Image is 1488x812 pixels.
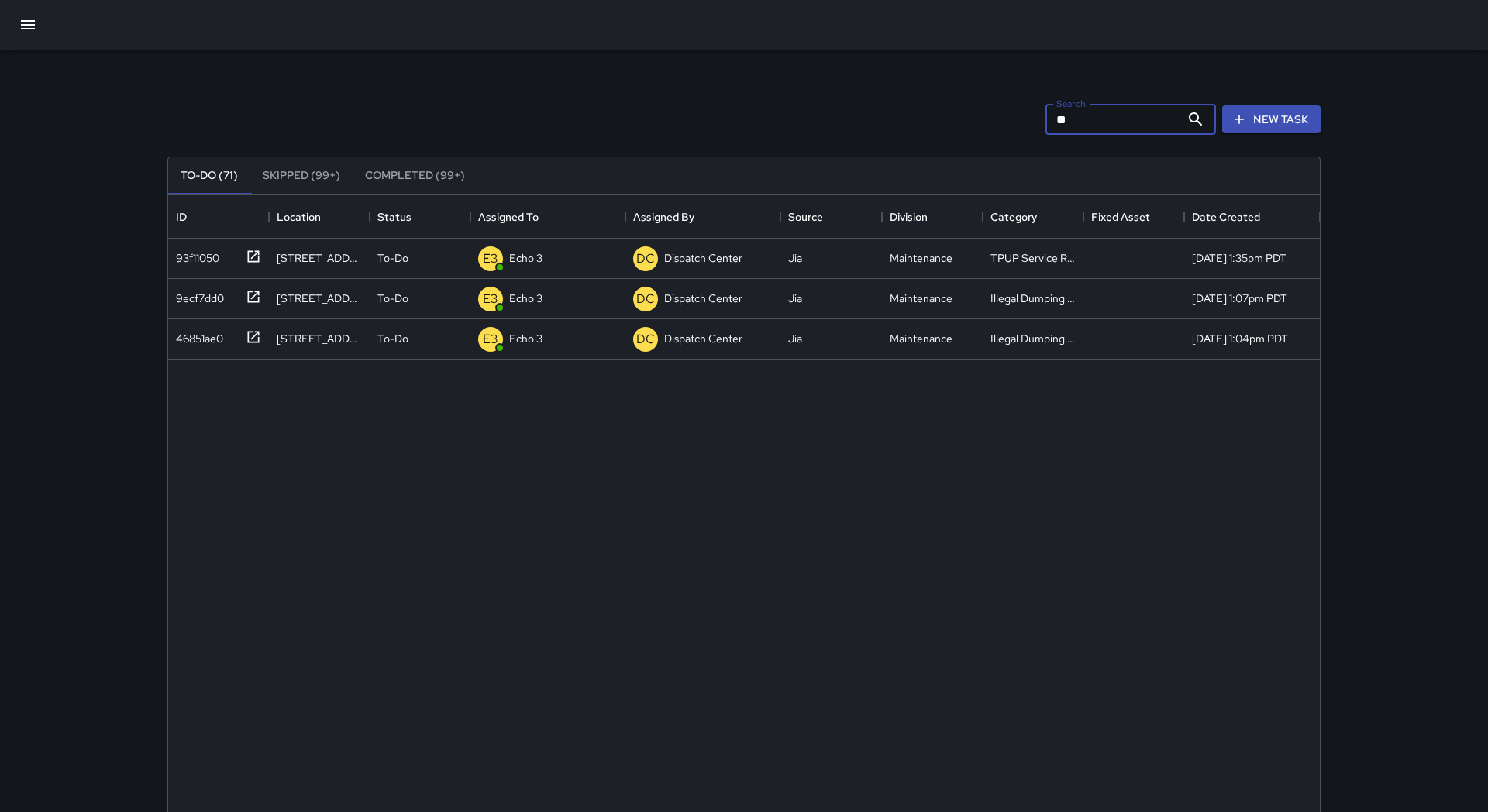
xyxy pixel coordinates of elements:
[664,331,742,346] p: Dispatch Center
[1192,291,1287,306] div: 8/28/2025, 1:07pm PDT
[170,284,224,306] div: 9ecf7dd0
[636,290,655,308] p: DC
[483,249,498,268] p: E3
[269,195,370,239] div: Location
[664,291,742,306] p: Dispatch Center
[1192,331,1288,346] div: 8/28/2025, 1:04pm PDT
[633,195,694,239] div: Assigned By
[890,250,952,266] div: Maintenance
[168,157,250,194] button: To-Do (71)
[277,250,362,266] div: 921 Washington Street
[990,291,1076,306] div: Illegal Dumping Removed
[1184,195,1320,239] div: Date Created
[780,195,881,239] div: Source
[990,331,1076,346] div: Illegal Dumping Removed
[1083,195,1184,239] div: Fixed Asset
[509,250,542,266] p: Echo 3
[788,291,802,306] div: Jia
[788,195,823,239] div: Source
[478,195,539,239] div: Assigned To
[377,331,408,346] p: To-Do
[353,157,477,194] button: Completed (99+)
[1192,250,1286,266] div: 8/28/2025, 1:35pm PDT
[1091,195,1150,239] div: Fixed Asset
[250,157,353,194] button: Skipped (99+)
[890,195,928,239] div: Division
[483,290,498,308] p: E3
[168,195,269,239] div: ID
[470,195,625,239] div: Assigned To
[636,249,655,268] p: DC
[176,195,187,239] div: ID
[990,195,1037,239] div: Category
[483,330,498,349] p: E3
[788,250,802,266] div: Jia
[890,291,952,306] div: Maintenance
[277,291,362,306] div: 459 8th Street
[788,331,802,346] div: Jia
[882,195,983,239] div: Division
[277,195,321,239] div: Location
[664,250,742,266] p: Dispatch Center
[170,325,223,346] div: 46851ae0
[170,244,219,266] div: 93f11050
[636,330,655,349] p: DC
[983,195,1083,239] div: Category
[1192,195,1260,239] div: Date Created
[277,331,362,346] div: 489 8th Street
[990,250,1076,266] div: TPUP Service Requested
[509,291,542,306] p: Echo 3
[377,195,412,239] div: Status
[625,195,780,239] div: Assigned By
[1222,105,1321,134] button: New Task
[509,331,542,346] p: Echo 3
[370,195,470,239] div: Status
[1056,97,1086,110] label: Search
[890,331,952,346] div: Maintenance
[377,291,408,306] p: To-Do
[377,250,408,266] p: To-Do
